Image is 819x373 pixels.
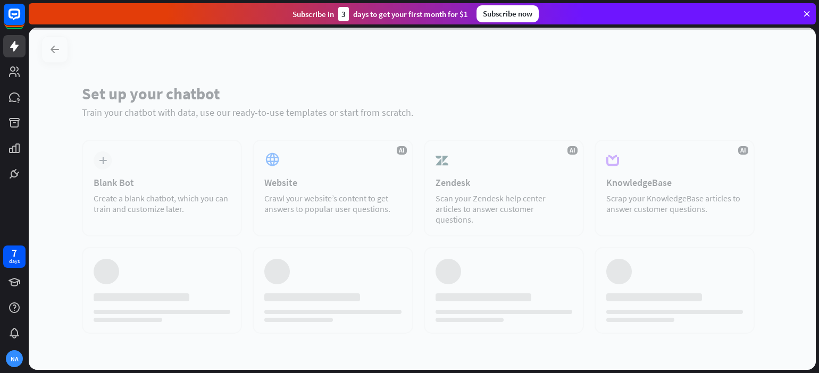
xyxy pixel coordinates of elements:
[477,5,539,22] div: Subscribe now
[6,350,23,367] div: NA
[292,7,468,21] div: Subscribe in days to get your first month for $1
[338,7,349,21] div: 3
[9,258,20,265] div: days
[3,245,26,268] a: 7 days
[12,248,17,258] div: 7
